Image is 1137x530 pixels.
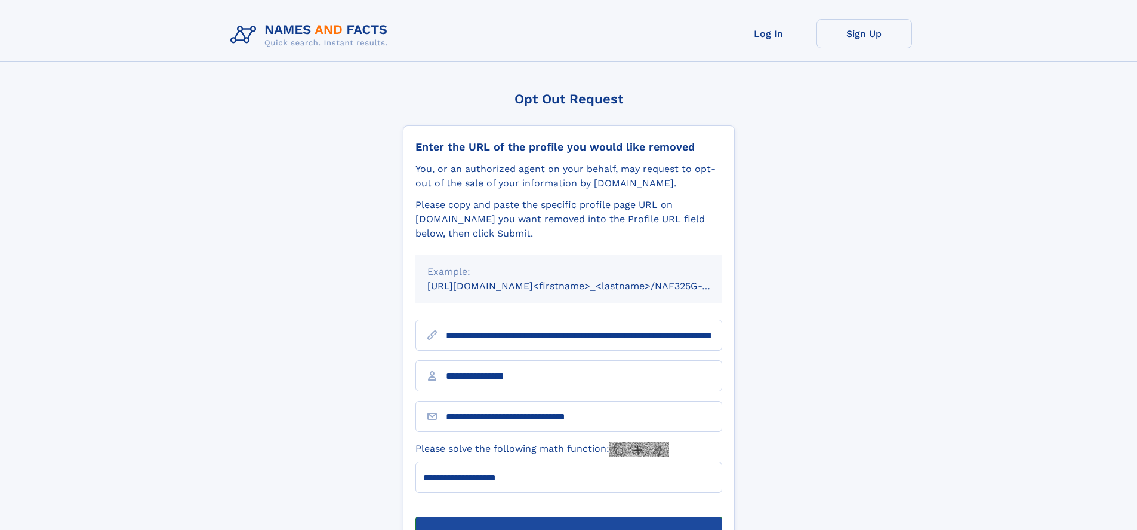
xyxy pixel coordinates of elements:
div: Enter the URL of the profile you would like removed [415,140,722,154]
img: Logo Names and Facts [226,19,398,51]
div: Example: [427,265,710,279]
a: Sign Up [816,19,912,48]
label: Please solve the following math function: [415,442,669,457]
div: Opt Out Request [403,91,735,106]
a: Log In [721,19,816,48]
div: Please copy and paste the specific profile page URL on [DOMAIN_NAME] you want removed into the Pr... [415,198,722,241]
small: [URL][DOMAIN_NAME]<firstname>_<lastname>/NAF325G-xxxxxxxx [427,280,745,292]
div: You, or an authorized agent on your behalf, may request to opt-out of the sale of your informatio... [415,162,722,191]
